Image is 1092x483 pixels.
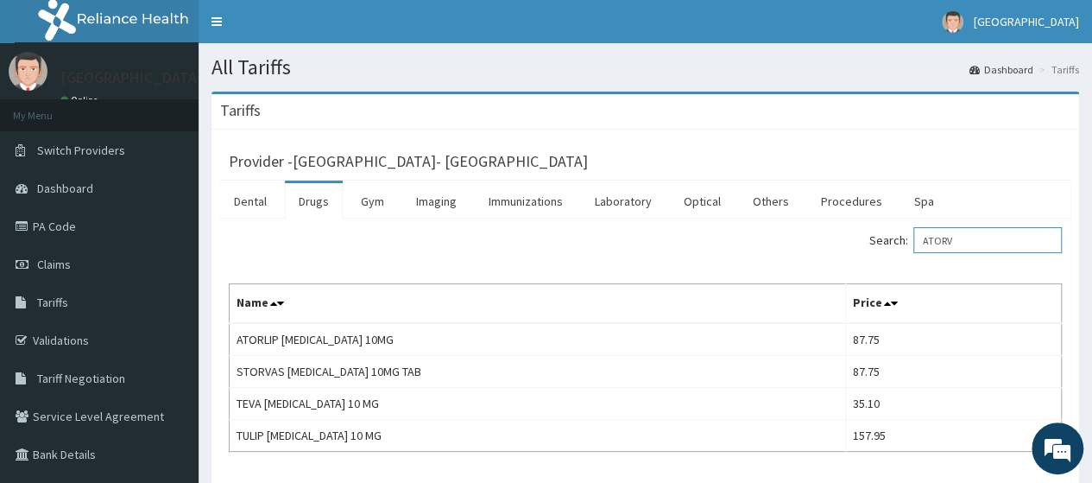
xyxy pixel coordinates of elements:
[37,181,93,196] span: Dashboard
[230,388,846,420] td: TEVA [MEDICAL_DATA] 10 MG
[60,70,203,86] p: [GEOGRAPHIC_DATA]
[1035,62,1079,77] li: Tariffs
[230,420,846,452] td: TULIP [MEDICAL_DATA] 10 MG
[60,94,102,106] a: Online
[100,137,238,311] span: We're online!
[230,284,846,324] th: Name
[9,52,47,91] img: User Image
[845,388,1061,420] td: 35.10
[739,183,803,219] a: Others
[90,97,290,119] div: Chat with us now
[220,103,261,118] h3: Tariffs
[230,356,846,388] td: STORVAS [MEDICAL_DATA] 10MG TAB
[942,11,963,33] img: User Image
[974,14,1079,29] span: [GEOGRAPHIC_DATA]
[807,183,896,219] a: Procedures
[230,323,846,356] td: ATORLIP [MEDICAL_DATA] 10MG
[969,62,1033,77] a: Dashboard
[347,183,398,219] a: Gym
[913,227,1062,253] input: Search:
[285,183,343,219] a: Drugs
[37,257,71,272] span: Claims
[229,154,588,169] h3: Provider - [GEOGRAPHIC_DATA]- [GEOGRAPHIC_DATA]
[581,183,666,219] a: Laboratory
[37,371,125,386] span: Tariff Negotiation
[283,9,325,50] div: Minimize live chat window
[32,86,70,130] img: d_794563401_company_1708531726252_794563401
[220,183,281,219] a: Dental
[869,227,1062,253] label: Search:
[475,183,577,219] a: Immunizations
[845,420,1061,452] td: 157.95
[670,183,735,219] a: Optical
[845,284,1061,324] th: Price
[900,183,948,219] a: Spa
[845,323,1061,356] td: 87.75
[211,56,1079,79] h1: All Tariffs
[402,183,470,219] a: Imaging
[37,295,68,310] span: Tariffs
[845,356,1061,388] td: 87.75
[9,309,329,370] textarea: Type your message and hit 'Enter'
[37,143,125,158] span: Switch Providers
